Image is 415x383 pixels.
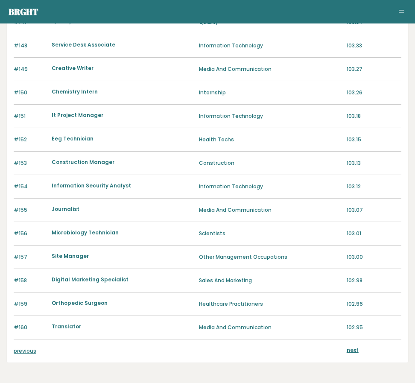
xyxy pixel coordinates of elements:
[347,277,401,284] p: 102.98
[199,65,341,73] p: Media And Communication
[14,112,47,120] p: #151
[347,346,359,354] a: next
[52,205,79,213] a: Journalist
[347,183,401,190] p: 103.12
[347,253,401,261] p: 103.00
[347,159,401,167] p: 103.13
[199,277,341,284] p: Sales And Marketing
[52,299,108,307] a: Orthopedic Surgeon
[199,136,341,143] p: Health Techs
[199,183,341,190] p: Information Technology
[199,89,341,96] p: Internship
[347,89,401,96] p: 103.26
[52,252,89,260] a: Site Manager
[14,206,47,214] p: #155
[14,183,47,190] p: #154
[52,41,115,48] a: Service Desk Associate
[9,6,38,18] a: Brght
[347,206,401,214] p: 103.07
[396,7,406,17] button: Toggle navigation
[14,230,47,237] p: #156
[14,65,47,73] p: #149
[14,136,47,143] p: #152
[14,300,47,308] p: #159
[14,89,47,96] p: #150
[14,159,47,167] p: #153
[199,159,341,167] p: Construction
[199,112,341,120] p: Information Technology
[52,88,98,95] a: Chemistry Intern
[347,136,401,143] p: 103.15
[14,324,47,331] p: #160
[347,300,401,308] p: 102.96
[199,230,341,237] p: Scientists
[14,253,47,261] p: #157
[199,206,341,214] p: Media And Communication
[52,182,131,189] a: Information Security Analyst
[52,64,94,72] a: Creative Writer
[347,65,401,73] p: 103.27
[14,347,36,354] a: previous
[199,42,341,50] p: Information Technology
[347,230,401,237] p: 103.01
[52,229,119,236] a: Microbiology Technician
[52,111,103,119] a: It Project Manager
[14,277,47,284] p: #158
[52,135,94,142] a: Eeg Technician
[199,253,341,261] p: Other Management Occupations
[199,300,341,308] p: Healthcare Practitioners
[14,42,47,50] p: #148
[347,42,401,50] p: 103.33
[52,276,129,283] a: Digital Marketing Specialist
[347,324,401,331] p: 102.95
[199,324,341,331] p: Media And Communication
[52,323,81,330] a: Translator
[347,112,401,120] p: 103.18
[52,158,114,166] a: Construction Manager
